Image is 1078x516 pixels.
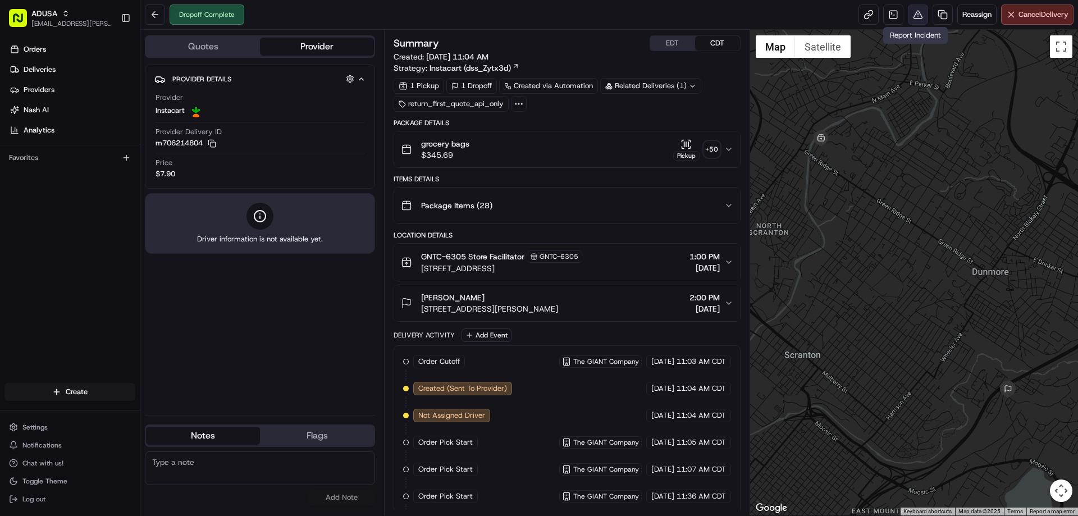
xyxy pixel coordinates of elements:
button: Chat with us! [4,455,135,471]
span: Cancel Delivery [1018,10,1068,20]
button: Notifications [4,437,135,453]
span: Deliveries [24,65,56,75]
span: 1:00 PM [689,251,720,262]
button: Pickup+50 [673,139,720,161]
span: 11:04 AM CDT [677,383,726,394]
button: Provider [260,38,374,56]
button: Keyboard shortcuts [903,508,952,515]
button: [EMAIL_ADDRESS][PERSON_NAME][DOMAIN_NAME] [31,19,112,28]
span: Knowledge Base [22,163,86,174]
button: CDT [695,36,740,51]
span: [STREET_ADDRESS] [421,263,582,274]
span: Toggle Theme [22,477,67,486]
span: Price [156,158,172,168]
button: Add Event [462,328,511,342]
img: Nash [11,11,34,34]
button: Reassign [957,4,997,25]
span: Nash AI [24,105,49,115]
span: Order Pick Start [418,437,473,447]
div: Strategy: [394,62,519,74]
div: Items Details [394,175,740,184]
span: 11:36 AM CDT [677,491,726,501]
span: Instacart [156,106,185,116]
div: Favorites [4,149,135,167]
span: The GIANT Company [573,438,639,447]
button: Log out [4,491,135,507]
span: Instacart (dss_Zytx3d) [430,62,511,74]
span: Provider [156,93,183,103]
span: [DATE] [651,357,674,367]
button: Show satellite imagery [795,35,851,58]
span: Providers [24,85,54,95]
span: Notifications [22,441,62,450]
button: Settings [4,419,135,435]
a: Report a map error [1030,508,1075,514]
span: [DATE] [689,262,720,273]
span: The GIANT Company [573,465,639,474]
span: 2:00 PM [689,292,720,303]
button: Show street map [756,35,795,58]
span: [DATE] [651,410,674,421]
div: 📗 [11,164,20,173]
span: Create [66,387,88,397]
div: Start new chat [38,107,184,118]
div: Report Incident [883,27,948,44]
a: Orders [4,40,140,58]
button: [PERSON_NAME][STREET_ADDRESS][PERSON_NAME]2:00 PM[DATE] [394,285,739,321]
a: Created via Automation [499,78,598,94]
a: Powered byPylon [79,190,136,199]
button: Notes [146,427,260,445]
div: 1 Pickup [394,78,444,94]
span: Created: [394,51,488,62]
span: [STREET_ADDRESS][PERSON_NAME] [421,303,558,314]
div: 💻 [95,164,104,173]
div: 1 Dropoff [446,78,497,94]
span: Order Pick Start [418,464,473,474]
span: Settings [22,423,48,432]
span: 11:04 AM CDT [677,410,726,421]
span: Provider Details [172,75,231,84]
a: Instacart (dss_Zytx3d) [430,62,519,74]
span: Orders [24,44,46,54]
button: Map camera controls [1050,480,1072,502]
button: Start new chat [191,111,204,124]
span: Map data ©2025 [958,508,1001,514]
a: Nash AI [4,101,140,119]
button: Toggle fullscreen view [1050,35,1072,58]
h3: Summary [394,38,439,48]
span: API Documentation [106,163,180,174]
span: Created (Sent To Provider) [418,383,507,394]
a: Analytics [4,121,140,139]
p: Welcome 👋 [11,45,204,63]
button: Quotes [146,38,260,56]
button: CancelDelivery [1001,4,1074,25]
button: grocery bags$345.69Pickup+50 [394,131,739,167]
img: 1736555255976-a54dd68f-1ca7-489b-9aae-adbdc363a1c4 [11,107,31,127]
div: Pickup [673,151,700,161]
span: Log out [22,495,45,504]
span: Provider Delivery ID [156,127,222,137]
div: Delivery Activity [394,331,455,340]
a: Open this area in Google Maps (opens a new window) [753,501,790,515]
a: Deliveries [4,61,140,79]
span: Analytics [24,125,54,135]
span: Package Items ( 28 ) [421,200,492,211]
span: Chat with us! [22,459,63,468]
img: Google [753,501,790,515]
span: The GIANT Company [573,357,639,366]
img: profile_instacart_ahold_partner.png [189,104,203,117]
span: 11:03 AM CDT [677,357,726,367]
div: + 50 [704,141,720,157]
span: grocery bags [421,138,469,149]
button: Provider Details [154,70,366,88]
input: Clear [29,72,185,84]
span: Not Assigned Driver [418,410,485,421]
button: Toggle Theme [4,473,135,489]
button: GNTC-6305 Store FacilitatorGNTC-6305[STREET_ADDRESS]1:00 PM[DATE] [394,244,739,281]
span: 11:07 AM CDT [677,464,726,474]
span: [DATE] [651,464,674,474]
button: ADUSA [31,8,57,19]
